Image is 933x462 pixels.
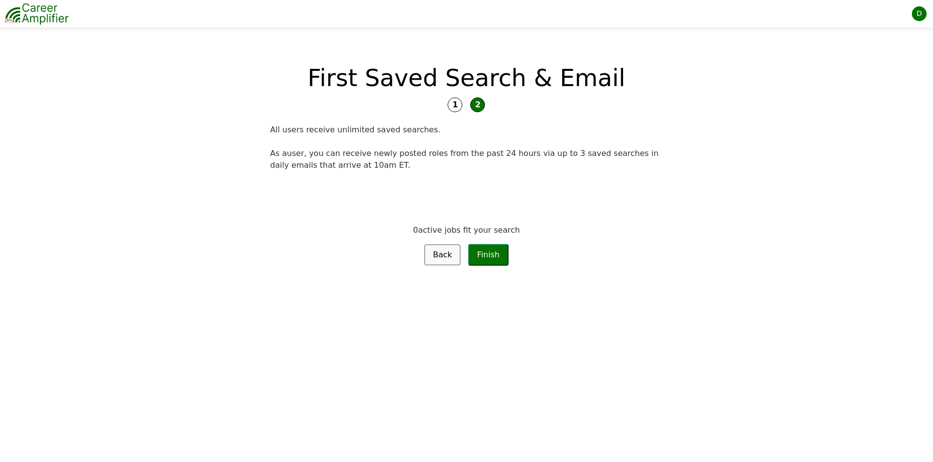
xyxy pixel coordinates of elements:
[258,124,675,171] div: All users receive unlimited saved searches. As a user, you can receive newly posted roles from th...
[468,244,509,266] button: Finish
[470,97,485,112] span: 2
[154,66,779,90] div: First Saved Search & Email
[5,1,69,26] img: career-amplifier-logo.png
[912,6,927,21] div: D
[424,245,460,265] a: Back
[264,224,669,236] div: 0 active jobs fit your search
[448,97,462,112] span: 1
